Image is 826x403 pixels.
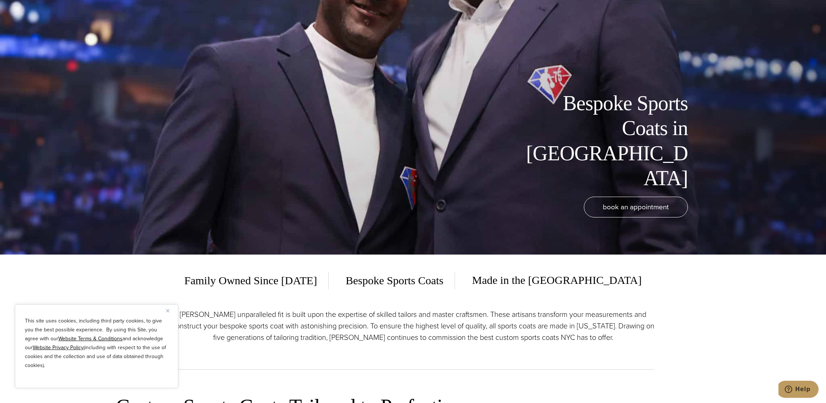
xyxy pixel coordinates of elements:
h1: Bespoke Sports Coats in [GEOGRAPHIC_DATA] [521,91,688,191]
a: Website Terms & Conditions [58,335,123,343]
a: book an appointment [584,197,688,217]
span: Family Owned Since [DATE] [184,272,328,289]
span: Bespoke Sports Coats [335,272,455,289]
span: book an appointment [603,201,669,212]
p: [PERSON_NAME] unparalleled fit is built upon the expertise of skilled tailors and master craftsme... [172,309,654,343]
button: Close [166,306,175,315]
img: Close [166,309,169,312]
p: This site uses cookies, including third party cookies, to give you the best possible experience. ... [25,317,168,370]
span: Made in the [GEOGRAPHIC_DATA] [461,271,642,289]
iframe: Opens a widget where you can chat to one of our agents [778,381,819,399]
a: Website Privacy Policy [33,344,84,351]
